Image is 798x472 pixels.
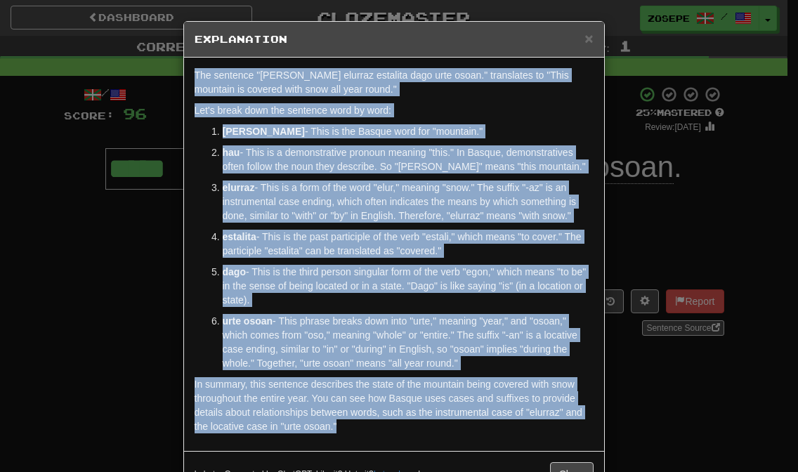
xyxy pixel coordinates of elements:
strong: urte osoan [223,315,273,327]
strong: dago [223,266,246,277]
strong: estalita [223,231,256,242]
p: - This phrase breaks down into "urte," meaning "year," and "osoan," which comes from "oso," meani... [223,314,594,370]
strong: elurraz [223,182,255,193]
strong: [PERSON_NAME] [223,126,305,137]
p: In summary, this sentence describes the state of the mountain being covered with snow throughout ... [195,377,594,433]
h5: Explanation [195,32,594,46]
p: - This is a form of the word "elur," meaning "snow." The suffix "-az" is an instrumental case end... [223,181,594,223]
p: - This is the Basque word for "mountain." [223,124,594,138]
p: Let's break down the sentence word by word: [195,103,594,117]
strong: hau [223,147,240,158]
p: - This is the third person singular form of the verb "egon," which means "to be" in the sense of ... [223,265,594,307]
button: Close [584,31,593,46]
span: × [584,30,593,46]
p: The sentence "[PERSON_NAME] elurraz estalita dago urte osoan." translates to "This mountain is co... [195,68,594,96]
p: - This is the past participle of the verb "estali," which means "to cover." The participle "estal... [223,230,594,258]
p: - This is a demonstrative pronoun meaning "this." In Basque, demonstratives often follow the noun... [223,145,594,173]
